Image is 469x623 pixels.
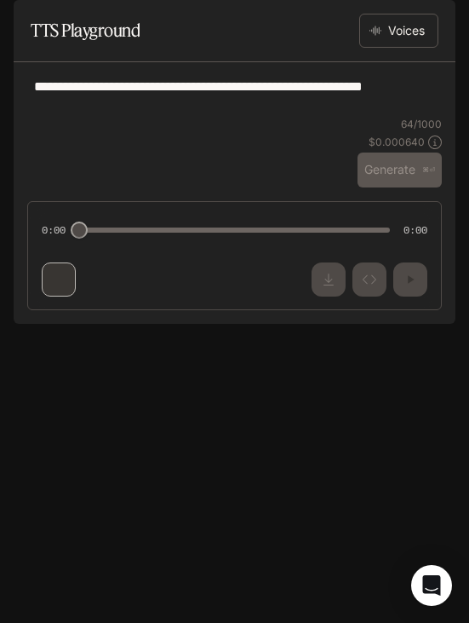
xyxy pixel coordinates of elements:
[411,565,452,606] div: Open Intercom Messenger
[31,14,140,48] h1: TTS Playground
[359,14,438,48] button: Voices
[13,9,43,39] button: open drawer
[401,117,442,131] p: 64 / 1000
[369,135,425,149] p: $ 0.000640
